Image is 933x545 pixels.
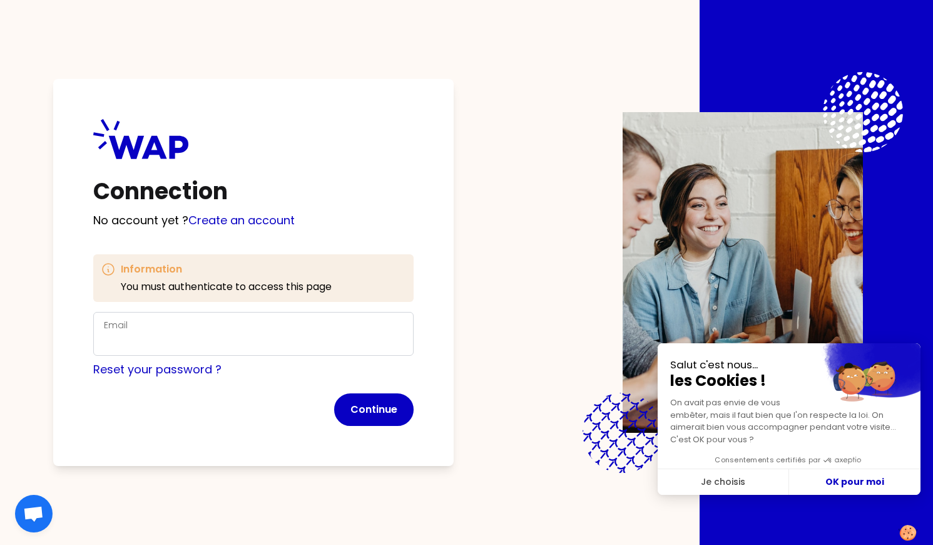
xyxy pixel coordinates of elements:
[623,112,863,433] img: Description
[670,397,908,445] p: On avait pas envie de vous embêter, mais il faut bien que l'on respecte la loi. On aimerait bien ...
[670,358,908,371] small: Salut c'est nous...
[789,469,920,496] button: Accepter les cookies
[15,495,53,532] div: Ouvrir le chat
[670,371,908,390] span: les Cookies !
[121,279,332,294] p: You must authenticate to access this page
[658,469,789,496] button: Je choisis les cookies à configurer
[104,319,128,331] label: Email
[334,393,414,426] button: Continue
[188,212,295,228] a: Create an account
[121,262,332,277] h3: Information
[715,457,820,464] span: Consentements certifiés par
[823,442,861,479] svg: Axeptio
[93,179,414,204] h1: Connection
[708,452,869,469] button: Consentements certifiés par
[93,361,222,377] a: Reset your password ?
[93,212,414,229] p: No account yet ?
